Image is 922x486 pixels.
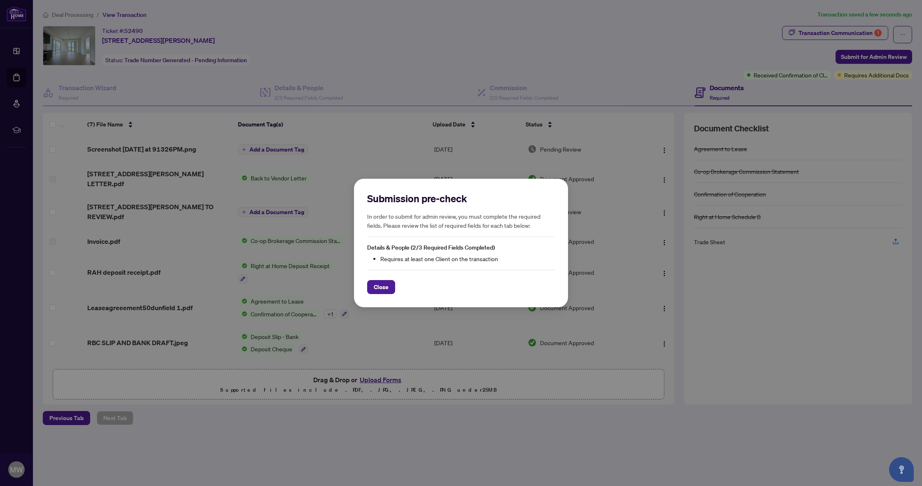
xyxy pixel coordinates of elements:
h2: Submission pre-check [367,192,555,205]
li: Requires at least one Client on the transaction [380,254,555,263]
span: Details & People (2/3 Required Fields Completed) [367,244,495,251]
button: Close [367,280,395,294]
span: Close [374,280,389,294]
button: Open asap [889,457,914,482]
h5: In order to submit for admin review, you must complete the required fields. Please review the lis... [367,212,555,230]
